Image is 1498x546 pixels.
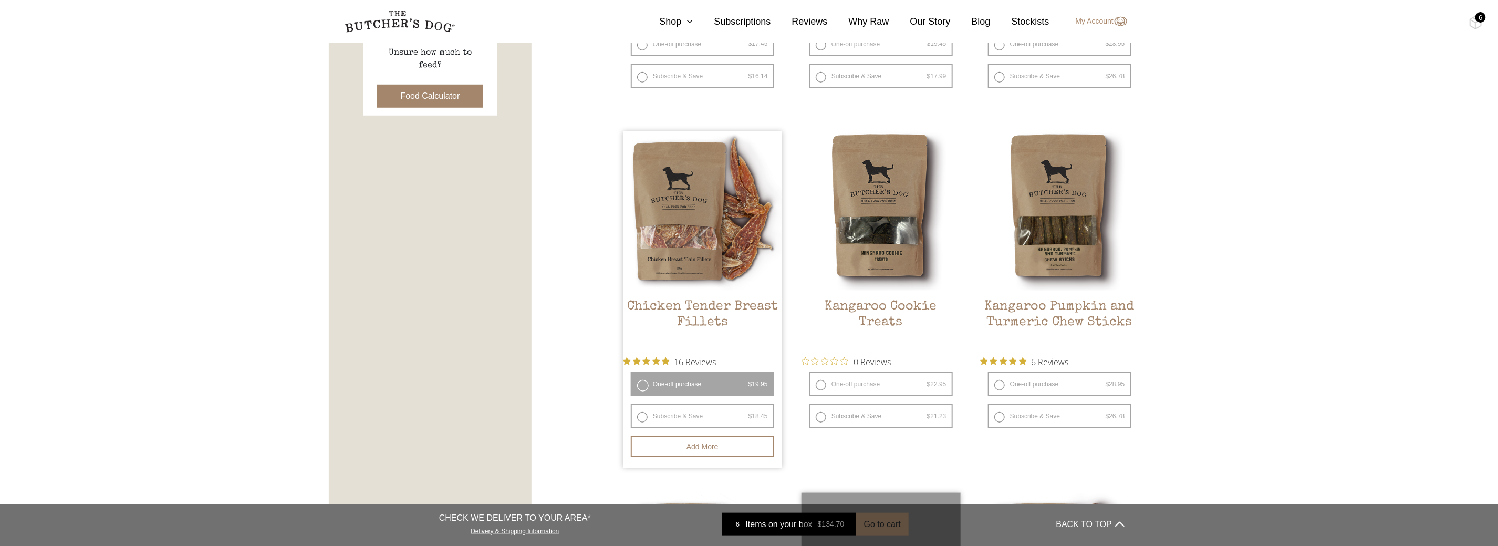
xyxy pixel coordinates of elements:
label: One-off purchase [809,32,953,56]
bdi: 22.95 [927,380,946,388]
label: One-off purchase [988,372,1131,396]
a: Shop [638,15,693,29]
a: Reviews [771,15,827,29]
button: Food Calculator [377,85,484,108]
span: $ [927,380,931,388]
label: Subscribe & Save [631,404,774,428]
h2: Kangaroo Cookie Treats [802,299,961,348]
span: $ [927,40,931,47]
a: Our Story [889,15,951,29]
h2: Chicken Tender Breast Fillets [623,299,782,348]
a: Stockists [991,15,1049,29]
h2: Kangaroo Pumpkin and Turmeric Chew Sticks [980,299,1139,348]
label: One-off purchase [809,372,953,396]
button: Add more [631,436,774,457]
bdi: 19.45 [927,40,946,47]
label: Subscribe & Save [988,404,1131,428]
a: Subscriptions [693,15,771,29]
span: $ [748,380,752,388]
label: One-off purchase [988,32,1131,56]
span: $ [748,40,752,47]
div: 6 [730,519,746,530]
span: $ [748,73,752,80]
span: $ [927,413,931,420]
span: 0 Reviews [854,354,891,369]
label: Subscribe & Save [631,64,774,88]
bdi: 28.95 [1106,40,1125,47]
span: $ [1106,380,1109,388]
span: $ [1106,413,1109,420]
p: Unsure how much to feed? [378,47,483,72]
bdi: 26.78 [1106,413,1125,420]
img: Kangaroo Pumpkin and Turmeric Chew Sticks [980,131,1139,291]
button: Rated 5 out of 5 stars from 6 reviews. Jump to reviews. [980,354,1068,369]
a: Kangaroo Pumpkin and Turmeric Chew SticksKangaroo Pumpkin and Turmeric Chew Sticks [980,131,1139,348]
label: Subscribe & Save [809,404,953,428]
button: Rated 0 out of 5 stars from 0 reviews. Jump to reviews. [802,354,891,369]
bdi: 28.95 [1106,380,1125,388]
bdi: 16.14 [748,73,768,80]
span: $ [1106,40,1109,47]
bdi: 19.95 [748,380,768,388]
span: 16 Reviews [674,354,716,369]
label: One-off purchase [631,32,774,56]
a: Blog [951,15,991,29]
div: 6 [1475,12,1486,23]
span: $ [1106,73,1109,80]
p: CHECK WE DELIVER TO YOUR AREA* [439,512,591,524]
label: Subscribe & Save [809,64,953,88]
span: 6 Reviews [1031,354,1068,369]
bdi: 17.45 [748,40,768,47]
img: TBD_Cart-Full.png [1469,16,1482,29]
img: Kangaroo Cookie Treats [802,131,961,291]
span: Items on your box [746,518,813,531]
a: 6 Items on your box $134.70 [722,513,856,536]
button: BACK TO TOP [1056,512,1125,537]
bdi: 17.99 [927,73,946,80]
a: My Account [1065,15,1127,28]
span: $ [748,413,752,420]
bdi: 26.78 [1106,73,1125,80]
span: $ [927,73,931,80]
a: Delivery & Shipping Information [471,525,559,535]
img: Chicken Tender Breast Fillets [623,131,782,291]
button: Rated 4.9 out of 5 stars from 16 reviews. Jump to reviews. [623,354,716,369]
a: Why Raw [828,15,889,29]
a: Chicken Tender Breast FilletsChicken Tender Breast Fillets [623,131,782,348]
a: Kangaroo Cookie TreatsKangaroo Cookie Treats [802,131,961,348]
label: One-off purchase [631,372,774,396]
bdi: 18.45 [748,413,768,420]
bdi: 21.23 [927,413,946,420]
label: Subscribe & Save [988,64,1131,88]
